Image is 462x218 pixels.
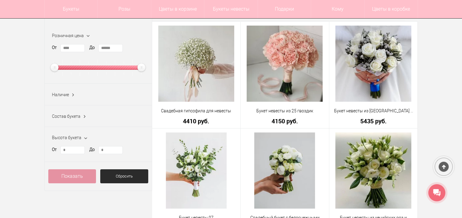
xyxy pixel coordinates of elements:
a: 5435 руб. [333,118,414,124]
label: От [52,146,57,153]
label: От [52,44,57,51]
a: Букет невесты из 25 гвоздик [245,108,325,114]
span: Высота букета [52,135,81,140]
a: Показать [48,169,96,183]
img: Букет невесты из брунии и белых роз [335,26,411,102]
img: Букет невесты 07 [166,132,227,209]
span: Наличие [52,92,69,97]
img: Свадебный букет с белоснежными пионами [254,132,315,209]
img: Букет невесты из 25 гвоздик [247,26,323,102]
label: До [89,146,95,153]
label: До [89,44,95,51]
span: Розничная цена [52,33,84,38]
a: Свадебная гипсофила для невесты [156,108,237,114]
a: 4150 руб. [245,118,325,124]
a: Сбросить [100,169,148,183]
img: Свадебная гипсофила для невесты [158,26,234,102]
a: Букет невесты из [GEOGRAPHIC_DATA] и белых роз [333,108,414,114]
span: Состав букета [52,114,80,119]
img: Букет невесты из кенийских роз и эустомы [335,132,411,209]
a: 4410 руб. [156,118,237,124]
